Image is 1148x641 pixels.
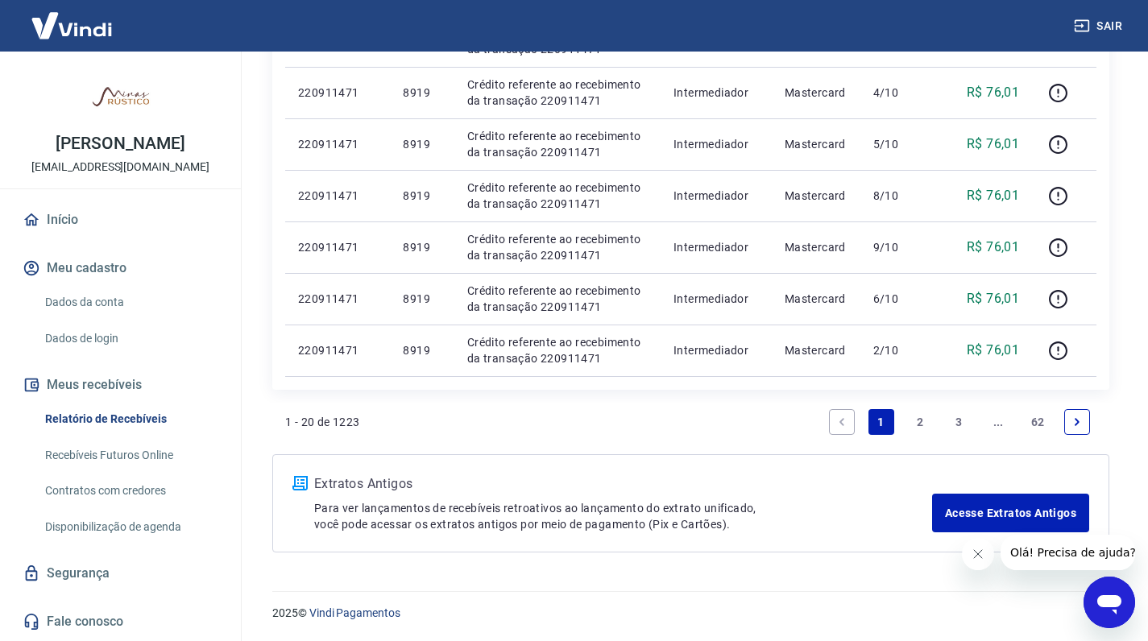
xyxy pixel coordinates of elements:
img: ícone [292,476,308,490]
p: Crédito referente ao recebimento da transação 220911471 [467,334,648,366]
p: Intermediador [673,342,759,358]
p: [PERSON_NAME] [56,135,184,152]
p: R$ 76,01 [967,341,1019,360]
a: Acesse Extratos Antigos [932,494,1089,532]
a: Page 2 [907,409,933,435]
a: Page 3 [947,409,972,435]
a: Recebíveis Futuros Online [39,439,222,472]
p: Intermediador [673,291,759,307]
a: Fale conosco [19,604,222,639]
p: 5/10 [873,136,921,152]
p: 220911471 [298,342,377,358]
ul: Pagination [823,403,1096,441]
p: Mastercard [785,188,848,204]
p: [EMAIL_ADDRESS][DOMAIN_NAME] [31,159,209,176]
iframe: Mensagem da empresa [1001,535,1135,570]
p: R$ 76,01 [967,238,1019,257]
p: Crédito referente ao recebimento da transação 220911471 [467,128,648,160]
p: 6/10 [873,291,921,307]
a: Disponibilização de agenda [39,511,222,544]
p: Crédito referente ao recebimento da transação 220911471 [467,77,648,109]
p: Mastercard [785,291,848,307]
p: Mastercard [785,239,848,255]
p: Para ver lançamentos de recebíveis retroativos ao lançamento do extrato unificado, você pode aces... [314,500,932,532]
iframe: Botão para abrir a janela de mensagens [1084,577,1135,628]
p: 220911471 [298,136,377,152]
p: 1 - 20 de 1223 [285,414,360,430]
p: Mastercard [785,342,848,358]
iframe: Fechar mensagem [962,538,994,570]
p: 8919 [403,188,441,204]
p: Intermediador [673,188,759,204]
p: Extratos Antigos [314,474,932,494]
p: 2025 © [272,605,1109,622]
a: Contratos com credores [39,474,222,507]
button: Meus recebíveis [19,367,222,403]
a: Segurança [19,556,222,591]
a: Previous page [829,409,855,435]
img: Vindi [19,1,124,50]
button: Sair [1071,11,1129,41]
p: 2/10 [873,342,921,358]
p: Crédito referente ao recebimento da transação 220911471 [467,231,648,263]
p: 220911471 [298,85,377,101]
p: R$ 76,01 [967,186,1019,205]
a: Início [19,202,222,238]
a: Vindi Pagamentos [309,606,400,619]
p: Crédito referente ao recebimento da transação 220911471 [467,283,648,315]
p: 8/10 [873,188,921,204]
p: R$ 76,01 [967,134,1019,154]
a: Next page [1064,409,1090,435]
p: Mastercard [785,85,848,101]
p: 8919 [403,291,441,307]
p: 220911471 [298,239,377,255]
button: Meu cadastro [19,250,222,286]
p: 9/10 [873,239,921,255]
span: Olá! Precisa de ajuda? [10,11,135,24]
p: 8919 [403,85,441,101]
p: R$ 76,01 [967,289,1019,308]
p: 4/10 [873,85,921,101]
a: Page 1 is your current page [868,409,894,435]
p: 8919 [403,136,441,152]
p: Intermediador [673,239,759,255]
a: Jump forward [985,409,1011,435]
p: Intermediador [673,85,759,101]
a: Page 62 [1025,409,1051,435]
p: 8919 [403,239,441,255]
a: Dados de login [39,322,222,355]
img: e2df7ce7-719b-4498-9a0f-938f4d5f99aa.jpeg [89,64,153,129]
p: 220911471 [298,188,377,204]
p: R$ 76,01 [967,83,1019,102]
a: Relatório de Recebíveis [39,403,222,436]
p: Intermediador [673,136,759,152]
p: Mastercard [785,136,848,152]
p: Crédito referente ao recebimento da transação 220911471 [467,180,648,212]
a: Dados da conta [39,286,222,319]
p: 220911471 [298,291,377,307]
p: 8919 [403,342,441,358]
